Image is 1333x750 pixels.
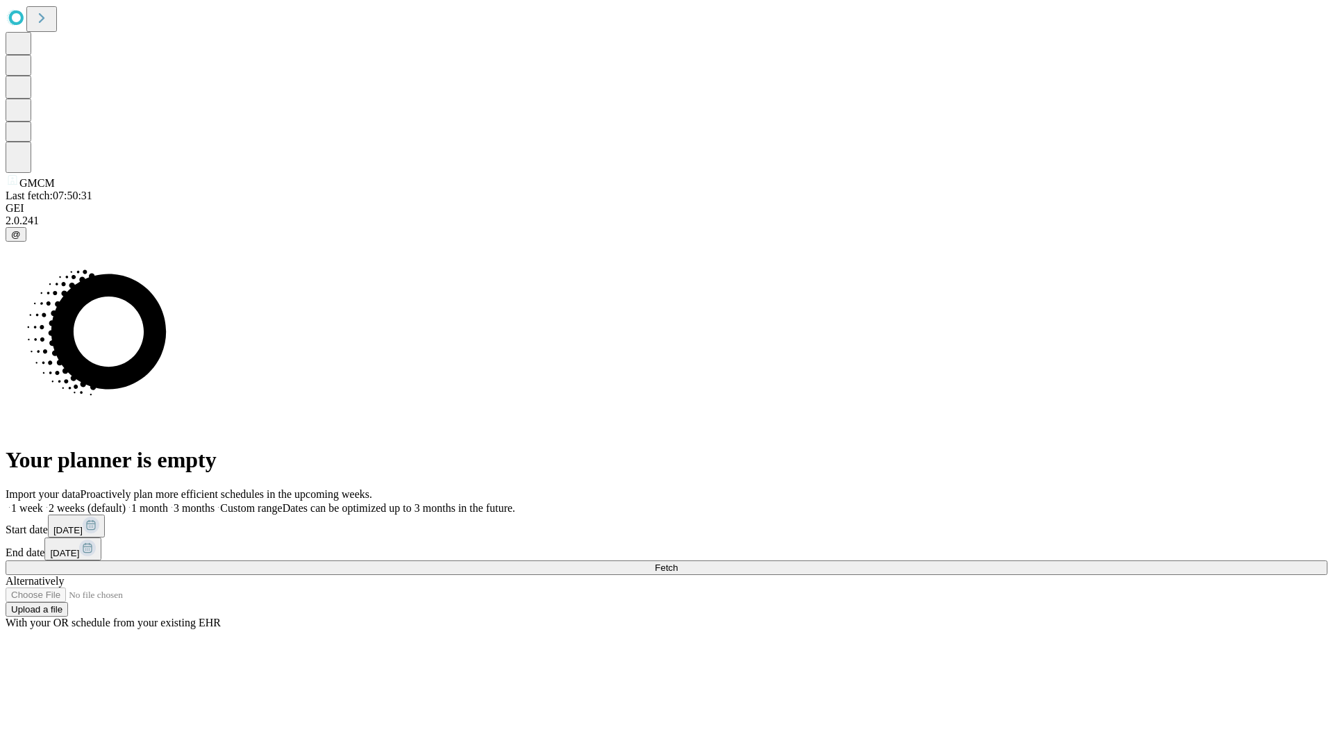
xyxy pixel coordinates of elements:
[50,548,79,558] span: [DATE]
[6,190,92,201] span: Last fetch: 07:50:31
[6,515,1327,537] div: Start date
[6,575,64,587] span: Alternatively
[53,525,83,535] span: [DATE]
[6,215,1327,227] div: 2.0.241
[44,537,101,560] button: [DATE]
[174,502,215,514] span: 3 months
[81,488,372,500] span: Proactively plan more efficient schedules in the upcoming weeks.
[283,502,515,514] span: Dates can be optimized up to 3 months in the future.
[6,488,81,500] span: Import your data
[6,447,1327,473] h1: Your planner is empty
[6,537,1327,560] div: End date
[6,617,221,628] span: With your OR schedule from your existing EHR
[131,502,168,514] span: 1 month
[49,502,126,514] span: 2 weeks (default)
[11,229,21,240] span: @
[19,177,55,189] span: GMCM
[655,562,678,573] span: Fetch
[6,227,26,242] button: @
[6,202,1327,215] div: GEI
[6,602,68,617] button: Upload a file
[11,502,43,514] span: 1 week
[220,502,282,514] span: Custom range
[48,515,105,537] button: [DATE]
[6,560,1327,575] button: Fetch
